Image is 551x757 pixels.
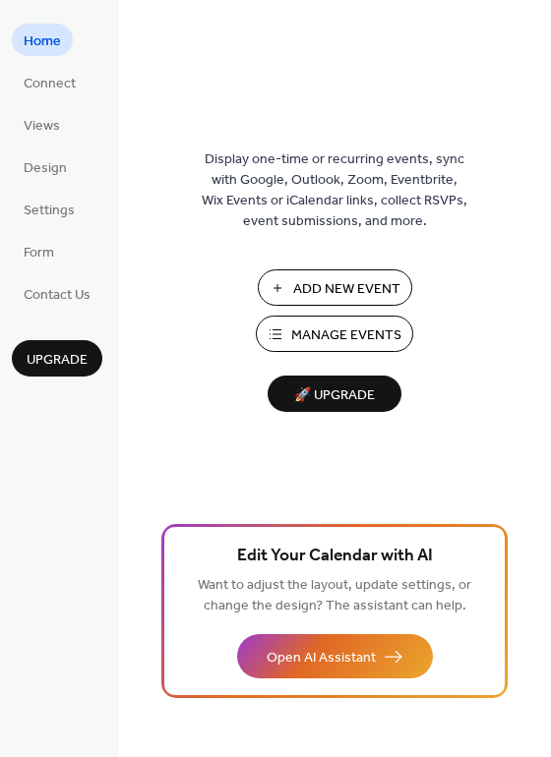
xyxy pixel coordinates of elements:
[12,150,79,183] a: Design
[202,149,467,232] span: Display one-time or recurring events, sync with Google, Outlook, Zoom, Eventbrite, Wix Events or ...
[12,108,72,141] a: Views
[24,116,60,137] span: Views
[12,24,73,56] a: Home
[12,277,102,310] a: Contact Us
[12,340,102,377] button: Upgrade
[268,376,401,412] button: 🚀 Upgrade
[24,158,67,179] span: Design
[237,634,433,678] button: Open AI Assistant
[293,279,400,300] span: Add New Event
[279,382,390,409] span: 🚀 Upgrade
[12,66,88,98] a: Connect
[198,572,471,619] span: Want to adjust the layout, update settings, or change the design? The assistant can help.
[291,325,401,346] span: Manage Events
[27,350,88,371] span: Upgrade
[12,235,66,267] a: Form
[24,201,75,221] span: Settings
[267,648,376,669] span: Open AI Assistant
[256,316,413,352] button: Manage Events
[24,243,54,263] span: Form
[24,74,76,94] span: Connect
[258,269,412,306] button: Add New Event
[237,543,433,570] span: Edit Your Calendar with AI
[24,285,91,306] span: Contact Us
[24,31,61,52] span: Home
[12,193,87,225] a: Settings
